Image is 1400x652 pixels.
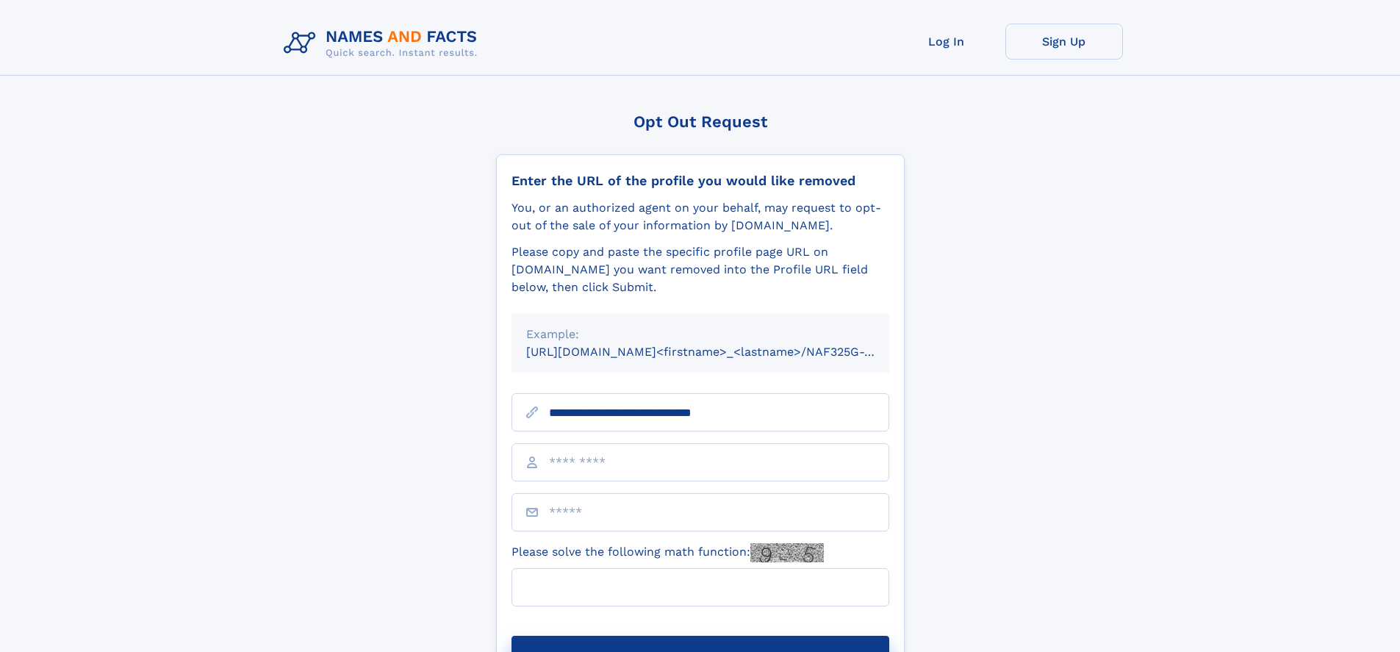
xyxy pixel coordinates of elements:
label: Please solve the following math function: [511,543,824,562]
div: Example: [526,326,875,343]
a: Log In [888,24,1005,60]
a: Sign Up [1005,24,1123,60]
img: Logo Names and Facts [278,24,489,63]
small: [URL][DOMAIN_NAME]<firstname>_<lastname>/NAF325G-xxxxxxxx [526,345,917,359]
div: Enter the URL of the profile you would like removed [511,173,889,189]
div: Opt Out Request [496,112,905,131]
div: Please copy and paste the specific profile page URL on [DOMAIN_NAME] you want removed into the Pr... [511,243,889,296]
div: You, or an authorized agent on your behalf, may request to opt-out of the sale of your informatio... [511,199,889,234]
